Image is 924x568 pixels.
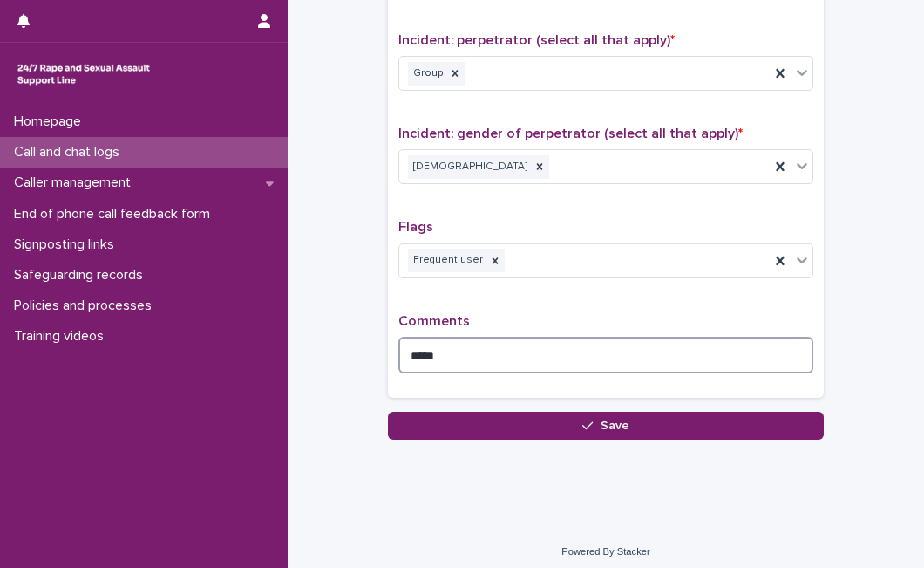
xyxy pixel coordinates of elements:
p: Policies and processes [7,298,166,314]
span: Incident: gender of perpetrator (select all that apply) [398,127,743,140]
a: Powered By Stacker [561,546,649,557]
span: Incident: perpetrator (select all that apply) [398,33,675,47]
span: Flags [398,220,433,234]
span: Save [601,420,629,432]
div: [DEMOGRAPHIC_DATA] [408,155,530,179]
p: Homepage [7,113,95,130]
span: Comments [398,314,470,328]
p: Call and chat logs [7,144,133,161]
img: rhQMoQhaT3yELyF149Cw [14,57,153,92]
p: End of phone call feedback form [7,206,224,222]
p: Signposting links [7,236,128,253]
p: Training videos [7,328,118,345]
div: Group [408,62,445,86]
button: Save [388,412,824,440]
div: Frequent user [408,249,486,272]
p: Caller management [7,175,145,191]
p: Safeguarding records [7,267,157,284]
